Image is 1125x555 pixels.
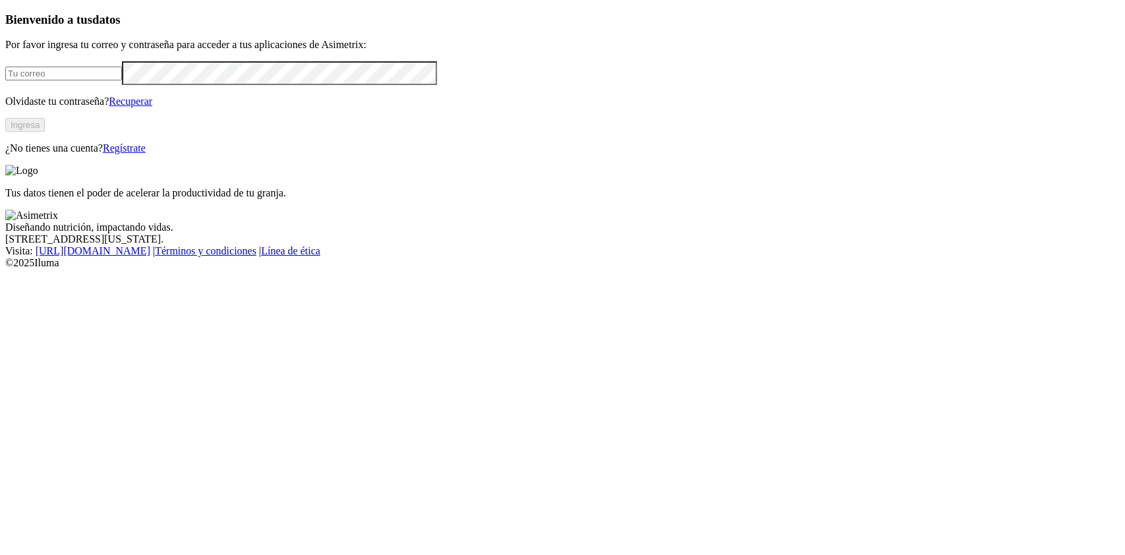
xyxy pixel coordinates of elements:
div: © 2025 Iluma [5,257,1120,269]
p: Olvidaste tu contraseña? [5,96,1120,107]
img: Asimetrix [5,210,58,221]
p: Por favor ingresa tu correo y contraseña para acceder a tus aplicaciones de Asimetrix: [5,39,1120,51]
a: Regístrate [103,142,146,154]
a: Términos y condiciones [155,245,256,256]
input: Tu correo [5,67,122,80]
div: [STREET_ADDRESS][US_STATE]. [5,233,1120,245]
button: Ingresa [5,118,45,132]
a: Recuperar [109,96,152,107]
a: [URL][DOMAIN_NAME] [36,245,150,256]
span: datos [92,13,121,26]
h3: Bienvenido a tus [5,13,1120,27]
img: Logo [5,165,38,177]
p: Tus datos tienen el poder de acelerar la productividad de tu granja. [5,187,1120,199]
div: Diseñando nutrición, impactando vidas. [5,221,1120,233]
p: ¿No tienes una cuenta? [5,142,1120,154]
div: Visita : | | [5,245,1120,257]
a: Línea de ética [261,245,320,256]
